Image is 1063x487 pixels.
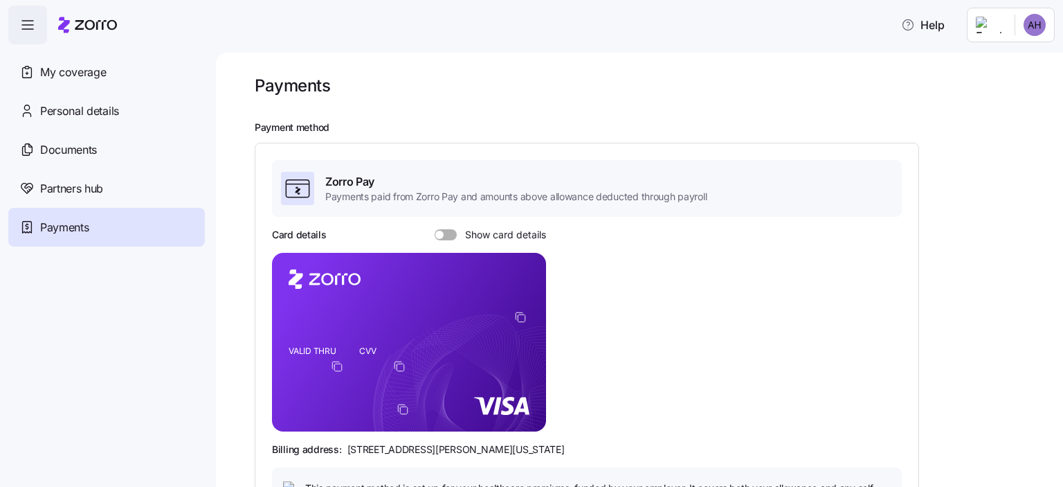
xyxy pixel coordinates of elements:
span: Partners hub [40,180,103,197]
span: Personal details [40,103,119,120]
button: copy-to-clipboard [393,360,406,373]
span: Billing address: [272,443,342,457]
span: My coverage [40,64,106,81]
span: Show card details [457,229,546,240]
span: Help [901,17,945,33]
button: copy-to-clipboard [331,360,343,373]
span: [STREET_ADDRESS][PERSON_NAME][US_STATE] [347,443,565,457]
button: Help [890,11,956,39]
a: My coverage [8,53,205,91]
a: Payments [8,208,205,247]
tspan: VALID THRU [289,346,336,356]
img: 795d6af15de23ae464f4aed2d7326506 [1024,14,1046,36]
a: Partners hub [8,169,205,208]
span: Payments [40,219,89,236]
a: Documents [8,130,205,169]
tspan: CVV [359,346,376,356]
span: Payments paid from Zorro Pay and amounts above allowance deducted through payroll [325,190,707,204]
h1: Payments [255,75,330,96]
a: Personal details [8,91,205,130]
button: copy-to-clipboard [514,311,527,324]
button: copy-to-clipboard [397,403,409,416]
h3: Card details [272,228,327,242]
img: Employer logo [976,17,1003,33]
span: Zorro Pay [325,173,707,191]
span: Documents [40,141,97,159]
h2: Payment method [255,121,1044,134]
